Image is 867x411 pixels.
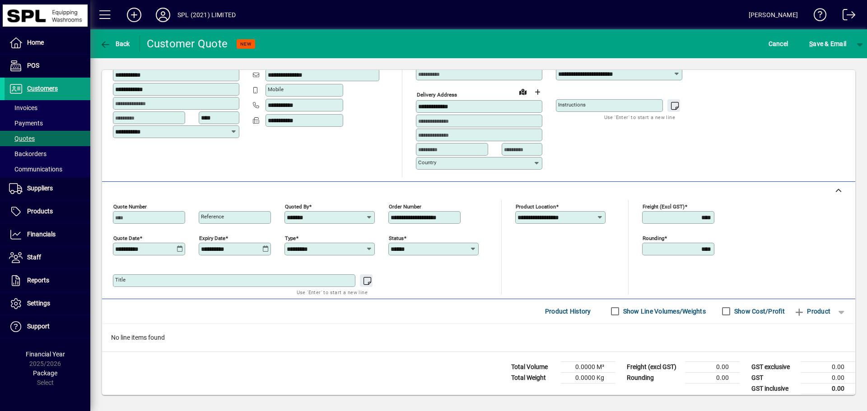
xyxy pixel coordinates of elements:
[5,315,90,338] a: Support
[807,2,827,31] a: Knowledge Base
[27,39,44,46] span: Home
[113,203,147,209] mat-label: Quote number
[5,100,90,115] a: Invoices
[177,8,236,22] div: SPL (2021) LIMITED
[516,84,530,99] a: View on map
[5,162,90,177] a: Communications
[769,37,788,51] span: Cancel
[98,36,132,52] button: Back
[27,85,58,92] span: Customers
[805,36,851,52] button: Save & Email
[747,383,801,394] td: GST inclusive
[622,372,685,383] td: Rounding
[27,323,50,330] span: Support
[5,246,90,269] a: Staff
[149,7,177,23] button: Profile
[749,8,798,22] div: [PERSON_NAME]
[801,361,855,372] td: 0.00
[545,304,591,319] span: Product History
[809,40,813,47] span: S
[27,62,39,69] span: POS
[5,131,90,146] a: Quotes
[836,2,856,31] a: Logout
[389,235,404,241] mat-label: Status
[9,135,35,142] span: Quotes
[27,185,53,192] span: Suppliers
[285,203,309,209] mat-label: Quoted by
[604,112,675,122] mat-hint: Use 'Enter' to start a new line
[5,177,90,200] a: Suppliers
[5,269,90,292] a: Reports
[9,120,43,127] span: Payments
[685,361,740,372] td: 0.00
[621,307,706,316] label: Show Line Volumes/Weights
[5,292,90,315] a: Settings
[297,287,368,297] mat-hint: Use 'Enter' to start a new line
[643,203,685,209] mat-label: Freight (excl GST)
[90,36,140,52] app-page-header-button: Back
[5,146,90,162] a: Backorders
[622,361,685,372] td: Freight (excl GST)
[685,372,740,383] td: 0.00
[33,369,57,377] span: Package
[268,86,284,92] mat-label: Mobile
[747,372,801,383] td: GST
[789,303,835,319] button: Product
[507,372,561,383] td: Total Weight
[27,254,41,261] span: Staff
[147,37,228,51] div: Customer Quote
[9,150,47,157] span: Backorders
[516,203,556,209] mat-label: Product location
[201,213,224,220] mat-label: Reference
[5,115,90,131] a: Payments
[100,40,130,47] span: Back
[794,304,830,319] span: Product
[5,55,90,77] a: POS
[507,361,561,372] td: Total Volume
[27,231,56,238] span: Financials
[766,36,791,52] button: Cancel
[9,104,37,111] span: Invoices
[9,166,62,173] span: Communications
[732,307,785,316] label: Show Cost/Profit
[809,37,846,51] span: ave & Email
[389,203,421,209] mat-label: Order number
[643,235,664,241] mat-label: Rounding
[5,223,90,246] a: Financials
[558,102,586,108] mat-label: Instructions
[747,361,801,372] td: GST exclusive
[561,361,615,372] td: 0.0000 M³
[115,277,126,283] mat-label: Title
[801,383,855,394] td: 0.00
[102,324,855,351] div: No line items found
[113,235,140,241] mat-label: Quote date
[541,303,595,319] button: Product History
[285,235,296,241] mat-label: Type
[27,208,53,215] span: Products
[240,41,252,47] span: NEW
[27,300,50,307] span: Settings
[26,351,65,358] span: Financial Year
[5,32,90,54] a: Home
[5,200,90,223] a: Products
[561,372,615,383] td: 0.0000 Kg
[120,7,149,23] button: Add
[199,235,225,241] mat-label: Expiry date
[418,159,436,166] mat-label: Country
[530,85,545,99] button: Choose address
[801,372,855,383] td: 0.00
[27,277,49,284] span: Reports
